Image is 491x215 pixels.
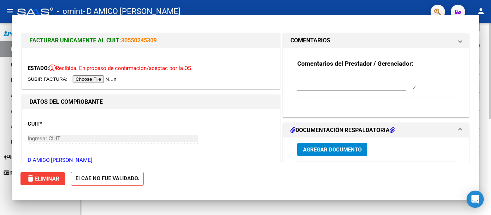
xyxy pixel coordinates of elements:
h1: DOCUMENTACIÓN RESPALDATORIA [290,126,395,135]
button: Eliminar [20,172,65,185]
datatable-header-cell: Usuario [369,162,416,177]
div: COMENTARIOS [283,48,469,117]
mat-icon: delete [26,174,35,183]
button: Agregar Documento [297,143,367,156]
mat-icon: person [477,7,485,15]
span: Instructivos [4,153,37,161]
span: Prestadores / Proveedores [4,30,69,38]
datatable-header-cell: Documento [315,162,369,177]
strong: Comentarios del Prestador / Gerenciador: [297,60,413,67]
span: FACTURAR UNICAMENTE AL CUIT: [29,37,121,44]
span: - D AMICO [PERSON_NAME] [83,4,180,19]
h1: COMENTARIOS [290,36,330,45]
mat-expansion-panel-header: DOCUMENTACIÓN RESPALDATORIA [283,123,469,137]
datatable-header-cell: Acción [452,162,488,177]
span: Recibida. En proceso de confirmacion/aceptac por la OS. [49,65,193,71]
span: Datos de contacto [4,169,51,177]
span: Agregar Documento [303,146,362,153]
mat-expansion-panel-header: COMENTARIOS [283,33,469,48]
span: - omint [57,4,83,19]
strong: El CAE NO FUE VALIDADO. [71,172,144,186]
span: ESTADO: [28,65,49,71]
datatable-header-cell: ID [297,162,315,177]
mat-icon: menu [6,7,14,15]
span: Eliminar [26,176,59,182]
div: Open Intercom Messenger [467,191,484,208]
p: CUIT [28,120,102,128]
datatable-header-cell: Subido [416,162,452,177]
p: D AMICO [PERSON_NAME] [28,156,274,164]
a: 30550245309 [121,37,157,44]
strong: DATOS DEL COMPROBANTE [29,98,103,105]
